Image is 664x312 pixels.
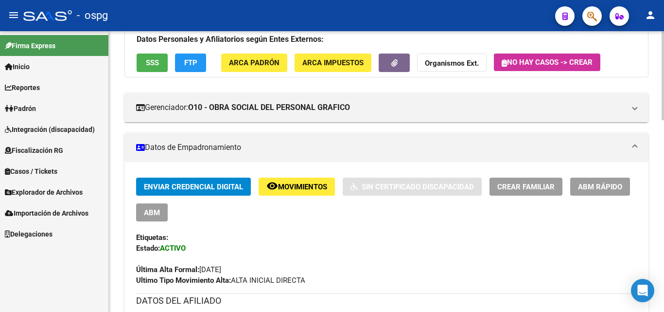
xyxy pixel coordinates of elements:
[175,54,206,72] button: FTP
[362,183,474,191] span: Sin Certificado Discapacidad
[124,133,648,162] mat-expansion-panel-header: Datos de Empadronamiento
[221,54,287,72] button: ARCA Padrón
[136,244,160,253] strong: Estado:
[8,9,19,21] mat-icon: menu
[136,233,168,242] strong: Etiquetas:
[136,294,637,308] h3: DATOS DEL AFILIADO
[146,59,159,68] span: SSS
[136,178,251,196] button: Enviar Credencial Digital
[144,208,160,217] span: ABM
[343,178,482,196] button: Sin Certificado Discapacidad
[5,40,55,51] span: Firma Express
[136,276,231,285] strong: Ultimo Tipo Movimiento Alta:
[124,93,648,122] mat-expansion-panel-header: Gerenciador:O10 - OBRA SOCIAL DEL PERSONAL GRAFICO
[278,183,327,191] span: Movimientos
[5,166,57,177] span: Casos / Tickets
[295,54,371,72] button: ARCA Impuestos
[136,142,625,153] mat-panel-title: Datos de Empadronamiento
[5,82,40,93] span: Reportes
[136,276,305,285] span: ALTA INICIAL DIRECTA
[5,229,52,239] span: Delegaciones
[160,244,186,253] strong: ACTIVO
[425,59,479,68] strong: Organismos Ext.
[184,59,197,68] span: FTP
[77,5,108,26] span: - ospg
[5,61,30,72] span: Inicio
[188,102,350,113] strong: O10 - OBRA SOCIAL DEL PERSONAL GRAFICO
[137,33,636,46] h3: Datos Personales y Afiliatorios según Entes Externos:
[229,59,280,68] span: ARCA Padrón
[259,178,335,196] button: Movimientos
[136,265,221,274] span: [DATE]
[144,183,243,191] span: Enviar Credencial Digital
[5,208,88,219] span: Importación de Archivos
[136,102,625,113] mat-panel-title: Gerenciador:
[497,183,555,191] span: Crear Familiar
[494,54,600,71] button: No hay casos -> Crear
[266,180,278,192] mat-icon: remove_red_eye
[631,279,654,302] div: Open Intercom Messenger
[417,54,487,72] button: Organismos Ext.
[570,178,630,196] button: ABM Rápido
[5,145,63,156] span: Fiscalización RG
[5,187,83,198] span: Explorador de Archivos
[136,203,168,221] button: ABM
[136,265,199,274] strong: Última Alta Formal:
[5,124,95,135] span: Integración (discapacidad)
[137,54,168,72] button: SSS
[302,59,364,68] span: ARCA Impuestos
[5,103,36,114] span: Padrón
[489,178,562,196] button: Crear Familiar
[502,58,593,67] span: No hay casos -> Crear
[578,183,622,191] span: ABM Rápido
[645,9,656,21] mat-icon: person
